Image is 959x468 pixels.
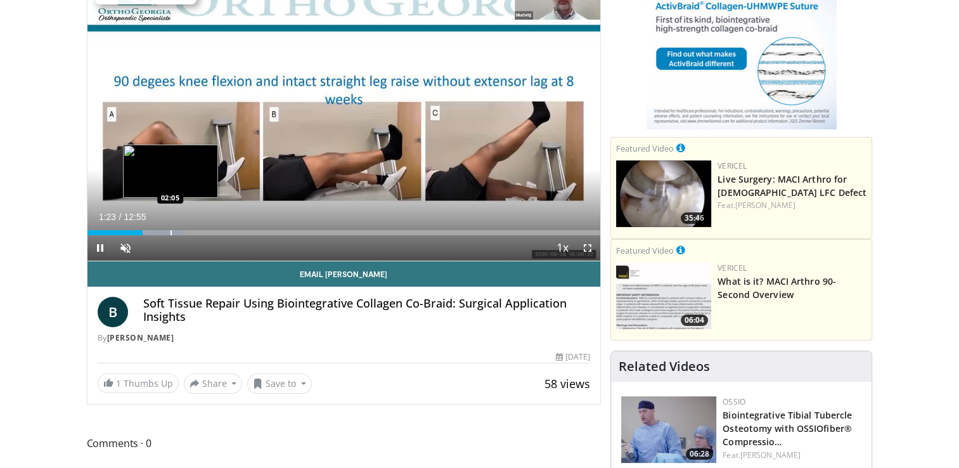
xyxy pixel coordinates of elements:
[116,377,121,389] span: 1
[119,212,122,222] span: /
[616,160,711,227] a: 35:46
[99,212,116,222] span: 1:23
[616,245,674,256] small: Featured Video
[616,263,711,329] a: 06:04
[556,351,590,363] div: [DATE]
[143,297,591,324] h4: Soft Tissue Repair Using Biointegrative Collagen Co-Braid: Surgical Application Insights
[681,315,708,326] span: 06:04
[616,143,674,154] small: Featured Video
[87,261,601,287] a: Email [PERSON_NAME]
[575,235,600,261] button: Fullscreen
[87,235,113,261] button: Pause
[123,145,218,198] img: image.jpeg
[718,160,747,171] a: Vericel
[681,212,708,224] span: 35:46
[718,173,866,198] a: Live Surgery: MACI Arthro for [DEMOGRAPHIC_DATA] LFC Defect
[124,212,146,222] span: 12:55
[740,450,801,460] a: [PERSON_NAME]
[686,448,713,460] span: 06:28
[621,396,716,463] a: 06:28
[723,409,852,448] a: Biointegrative Tibial Tubercle Osteotomy with OSSIOfiber® Compressio…
[718,200,866,211] div: Feat.
[616,160,711,227] img: eb023345-1e2d-4374-a840-ddbc99f8c97c.150x105_q85_crop-smart_upscale.jpg
[87,230,601,235] div: Progress Bar
[98,332,591,344] div: By
[621,396,716,463] img: 2fac5f83-3fa8-46d6-96c1-ffb83ee82a09.150x105_q85_crop-smart_upscale.jpg
[107,332,174,343] a: [PERSON_NAME]
[184,374,243,394] button: Share
[98,297,128,327] a: B
[616,263,711,329] img: aa6cc8ed-3dbf-4b6a-8d82-4a06f68b6688.150x105_q85_crop-smart_upscale.jpg
[718,275,836,301] a: What is it? MACI Arthro 90-Second Overview
[723,450,861,461] div: Feat.
[735,200,795,211] a: [PERSON_NAME]
[113,235,138,261] button: Unmute
[723,396,745,407] a: OSSIO
[98,374,179,393] a: 1 Thumbs Up
[550,235,575,261] button: Playback Rate
[87,435,602,452] span: Comments 0
[619,359,710,374] h4: Related Videos
[544,376,590,391] span: 58 views
[247,374,312,394] button: Save to
[718,263,747,273] a: Vericel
